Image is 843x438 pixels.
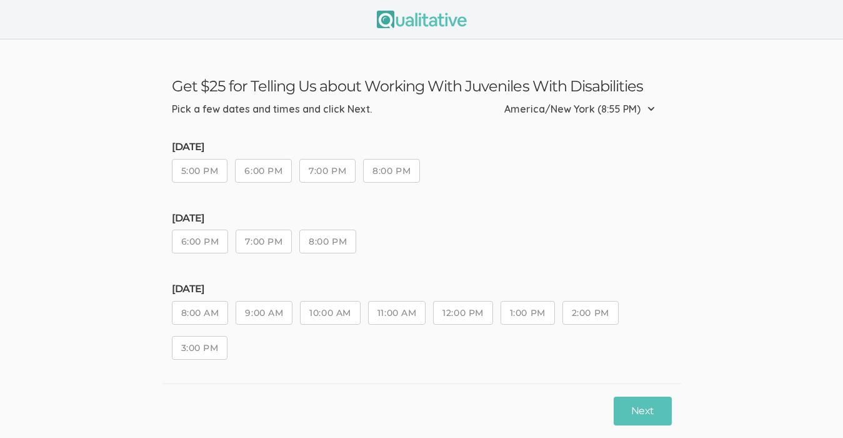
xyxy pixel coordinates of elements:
button: 12:00 PM [433,301,492,325]
h3: Get $25 for Telling Us about Working With Juveniles With Disabilities [172,77,672,95]
button: 8:00 AM [172,301,229,325]
button: 5:00 PM [172,159,228,183]
img: Qualitative [377,11,467,28]
button: 1:00 PM [501,301,555,325]
button: 6:00 PM [172,230,229,253]
button: 11:00 AM [368,301,426,325]
button: 8:00 PM [299,230,356,253]
button: 2:00 PM [562,301,619,325]
h5: [DATE] [172,283,672,295]
button: 8:00 PM [363,159,420,183]
div: Pick a few dates and times and click Next. [172,102,372,116]
button: 7:00 PM [236,230,292,253]
button: 10:00 AM [300,301,360,325]
h5: [DATE] [172,213,672,224]
button: 7:00 PM [299,159,356,183]
button: 3:00 PM [172,336,228,360]
h5: [DATE] [172,141,672,153]
button: 9:00 AM [236,301,292,325]
button: 6:00 PM [235,159,292,183]
button: Next [614,396,671,425]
